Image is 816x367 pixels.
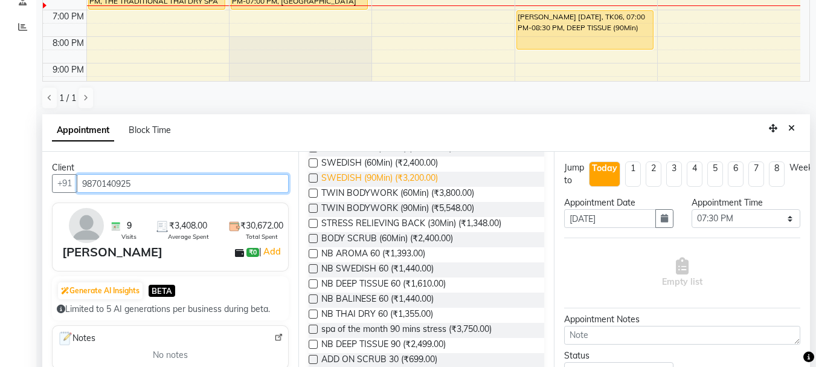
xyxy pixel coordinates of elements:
li: 1 [625,161,641,187]
span: BODY SCRUB (60Min) (₹2,400.00) [321,232,453,247]
span: SWEDISH (90Min) (₹3,200.00) [321,172,438,187]
input: Search by Name/Mobile/Email/Code [77,174,289,193]
li: 7 [748,161,764,187]
div: Status [564,349,673,362]
button: +91 [52,174,77,193]
span: NB SWEDISH 60 (₹1,440.00) [321,262,434,278]
span: ₹3,408.00 [169,219,207,232]
li: 8 [769,161,785,187]
a: Add [262,244,283,259]
div: Appointment Time [692,196,800,209]
span: Block Time [129,125,171,135]
div: Appointment Notes [564,313,800,326]
span: Empty list [662,258,702,288]
li: 4 [687,161,702,187]
span: ₹30,672.00 [240,219,283,232]
span: No notes [153,349,188,362]
div: [PERSON_NAME] [DATE], TK06, 07:00 PM-08:30 PM, DEEP TISSUE (90Min) [517,11,654,49]
img: avatar [69,208,104,243]
button: Close [783,119,800,138]
span: Visits [121,232,137,241]
div: 7:00 PM [50,10,86,23]
span: Total Spent [246,232,278,241]
div: Client [52,161,289,174]
div: 9:00 PM [50,63,86,76]
li: 5 [707,161,723,187]
div: [PERSON_NAME] [62,243,162,261]
span: NB BALINESE 60 (₹1,440.00) [321,293,434,308]
li: 6 [728,161,744,187]
span: Appointment [52,120,114,141]
li: 3 [666,161,682,187]
input: yyyy-mm-dd [564,209,655,228]
div: Appointment Date [564,196,673,209]
span: BETA [149,285,175,296]
span: NB AROMA 60 (₹1,393.00) [321,247,425,262]
div: Limited to 5 AI generations per business during beta. [57,303,284,316]
span: ₹0 [246,248,259,258]
span: SWEDISH (60Min) (₹2,400.00) [321,157,438,172]
div: 8:00 PM [50,37,86,50]
span: TWIN BODYWORK (90Min) (₹5,548.00) [321,202,474,217]
span: 1 / 1 [59,92,76,105]
span: NB THAI DRY 60 (₹1,355.00) [321,308,433,323]
span: Notes [57,331,95,346]
span: Average Spent [168,232,209,241]
span: 9 [127,219,132,232]
span: STRESS RELIEVING BACK (30Min) (₹1,348.00) [321,217,501,232]
span: NB DEEP TISSUE 60 (₹1,610.00) [321,278,446,293]
div: Jump to [564,161,584,187]
span: TWIN BODYWORK (60Min) (₹3,800.00) [321,187,474,202]
div: Today [592,162,617,175]
span: spa of the month 90 mins stress (₹3,750.00) [321,323,492,338]
span: | [259,244,283,259]
li: 2 [646,161,661,187]
span: NB DEEP TISSUE 90 (₹2,499.00) [321,338,446,353]
button: Generate AI Insights [58,282,143,299]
